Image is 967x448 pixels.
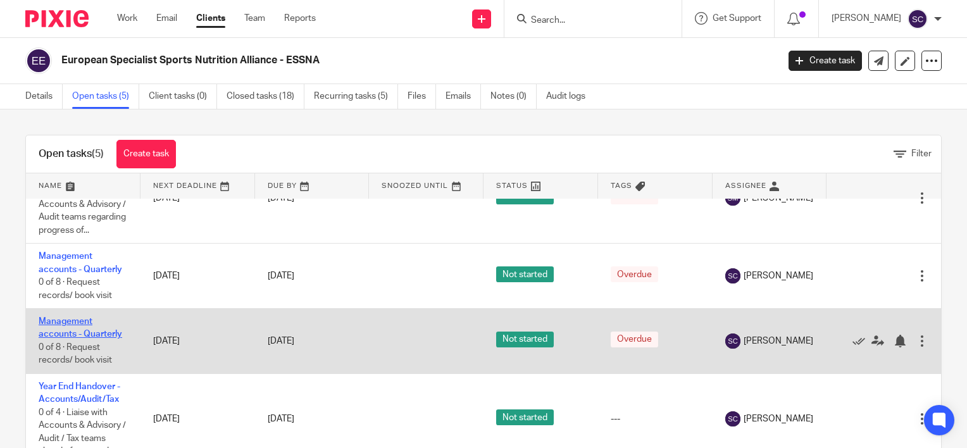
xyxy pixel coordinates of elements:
[72,84,139,109] a: Open tasks (5)
[744,413,813,425] span: [PERSON_NAME]
[611,332,658,347] span: Overdue
[611,413,700,425] div: ---
[611,266,658,282] span: Overdue
[496,409,554,425] span: Not started
[39,382,120,404] a: Year End Handover - Accounts/Audit/Tax
[611,182,632,189] span: Tags
[530,15,644,27] input: Search
[244,12,265,25] a: Team
[25,47,52,74] img: svg%3E
[496,266,554,282] span: Not started
[268,271,294,280] span: [DATE]
[39,252,122,273] a: Management accounts - Quarterly
[908,9,928,29] img: svg%3E
[496,182,528,189] span: Status
[744,335,813,347] span: [PERSON_NAME]
[713,14,761,23] span: Get Support
[156,12,177,25] a: Email
[852,335,871,347] a: Mark as done
[117,12,137,25] a: Work
[725,268,740,283] img: svg%3E
[832,12,901,25] p: [PERSON_NAME]
[39,278,112,300] span: 0 of 8 · Request records/ book visit
[446,84,481,109] a: Emails
[496,332,554,347] span: Not started
[92,149,104,159] span: (5)
[25,84,63,109] a: Details
[725,411,740,426] img: svg%3E
[196,12,225,25] a: Clients
[314,84,398,109] a: Recurring tasks (5)
[284,12,316,25] a: Reports
[61,54,628,67] h2: European Specialist Sports Nutrition Alliance - ESSNA
[268,414,294,423] span: [DATE]
[911,149,932,158] span: Filter
[140,309,255,374] td: [DATE]
[382,182,448,189] span: Snoozed Until
[149,84,217,109] a: Client tasks (0)
[546,84,595,109] a: Audit logs
[725,333,740,349] img: svg%3E
[116,140,176,168] a: Create task
[268,194,294,202] span: [DATE]
[227,84,304,109] a: Closed tasks (18)
[744,270,813,282] span: [PERSON_NAME]
[39,343,112,365] span: 0 of 8 · Request records/ book visit
[408,84,436,109] a: Files
[490,84,537,109] a: Notes (0)
[39,317,122,339] a: Management accounts - Quarterly
[25,10,89,27] img: Pixie
[789,51,862,71] a: Create task
[140,244,255,309] td: [DATE]
[268,337,294,345] span: [DATE]
[39,147,104,161] h1: Open tasks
